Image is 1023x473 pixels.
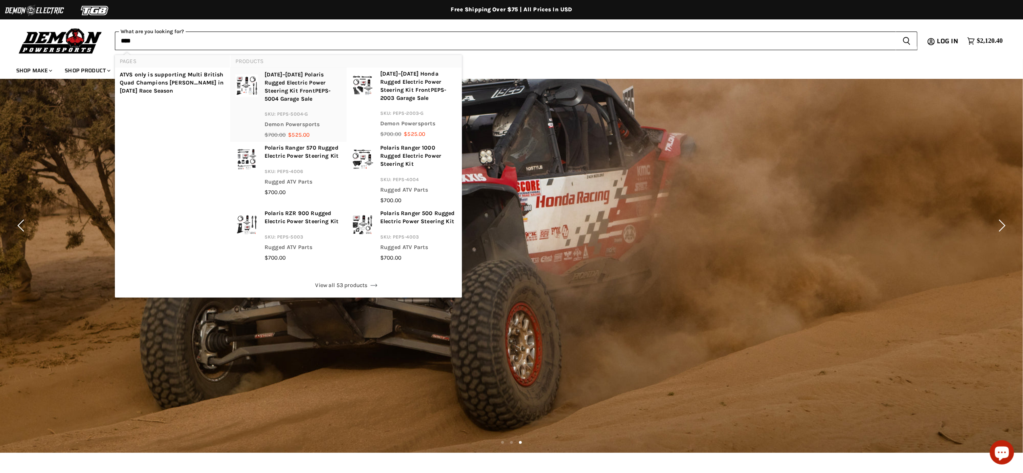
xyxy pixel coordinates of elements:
img: Polaris Ranger 1000 Rugged Electric Power Steering Kit [351,144,374,174]
img: Demon Electric Logo 2 [4,3,65,18]
li: Products [231,55,462,68]
p: Polaris RZR 900 Rugged Electric Power Steering Kit [265,209,341,228]
button: Search [896,32,917,50]
input: When autocomplete results are available use up and down arrows to review and enter to select [115,32,896,50]
a: 2014–2016 Honda Rugged Electric Power Steering Kit Front <b>PEPS</b>-2003 Garage Sale [DATE]–[DAT... [351,70,457,139]
p: Polaris Ranger 570 Rugged Electric Power Steering Kit [265,144,341,163]
span: View all 53 products [316,281,377,289]
li: products: Polaris Ranger 500 Rugged Electric Power Steering Kit [346,207,462,265]
inbox-online-store-chat: Shopify online store chat [987,440,1017,467]
p: [DATE]–[DATE] Polaris Rugged Electric Power Steering Kit Front -5004 Garage Sale [265,71,341,106]
p: Demon Powersports [380,120,457,130]
p: Rugged ATV Parts [380,186,457,196]
a: Polaris Ranger 1000 Rugged Electric Power Steering Kit Polaris Ranger 1000 Rugged Electric Power ... [351,144,457,205]
span: $700.00 [265,254,286,261]
p: SKU: PEPS-4006 [265,167,341,178]
span: $525.00 [404,131,425,137]
p: SKU: PEPS-5003 [265,233,341,243]
p: SKU: PEPS-4003 [380,233,457,243]
p: [DATE]–[DATE] Honda Rugged Electric Power Steering Kit Front -2003 Garage Sale [380,70,457,105]
img: TGB Logo 2 [65,3,125,18]
p: Rugged ATV Parts [380,243,457,254]
p: Demon Powersports [265,120,341,131]
img: 2009–2022 Polaris Rugged Electric Power Steering Kit Front <b>PEPS</b>-5004 Garage Sale [235,71,258,101]
img: Polaris RZR 900 Rugged Electric Power Steering Kit [235,209,258,239]
div: Pages [115,55,230,98]
span: $700.00 [380,197,401,204]
img: 2014–2016 Honda Rugged Electric Power Steering Kit Front <b>PEPS</b>-2003 Garage Sale [351,70,374,100]
span: $525.00 [288,131,309,138]
button: Previous [14,217,30,234]
a: 2009–2022 Polaris Rugged Electric Power Steering Kit Front <b>PEPS</b>-5004 Garage Sale [DATE]–[D... [235,71,341,139]
p: Rugged ATV Parts [265,178,341,188]
a: Polaris RZR 900 Rugged Electric Power Steering Kit Polaris RZR 900 Rugged Electric Power Steering... [235,209,341,262]
span: $700.00 [380,254,401,261]
li: Page dot 2 [510,441,513,444]
p: SKU: PEPS-4004 [380,175,457,186]
a: ATVS only is supporting Multi British Quad Champions [PERSON_NAME] in [DATE] Race Season [120,71,225,95]
p: SKU: PEPS-5004-G [265,110,341,120]
span: $700.00 [265,189,286,196]
a: $2,120.40 [963,35,1007,47]
b: PEPS [315,87,329,94]
li: Page dot 1 [501,441,504,444]
div: View All [235,277,457,294]
p: Rugged ATV Parts [265,243,341,254]
form: Product [115,32,917,50]
a: Shop Make [10,62,57,79]
button: Next [993,217,1009,234]
li: products: 2014–2016 Honda Rugged Electric Power Steering Kit Front <b>PEPS</b>-2003 Garage Sale [346,68,462,141]
p: Polaris Ranger 500 Rugged Electric Power Steering Kit [380,209,457,228]
div: Free Shipping Over $75 | All Prices In USD [188,6,835,13]
s: $700.00 [265,131,286,138]
a: View all 53 products [235,277,457,294]
li: products: Polaris Ranger 1000 Rugged Electric Power Steering Kit [346,141,462,207]
li: Page dot 3 [519,441,522,444]
img: Polaris Ranger 570 Rugged Electric Power Steering Kit [235,144,258,174]
li: pages: ATVS only is supporting Multi British Quad Champions Jason Wildman in 2019 Race Season [115,68,230,98]
span: $2,120.40 [977,37,1003,45]
a: Polaris Ranger 500 Rugged Electric Power Steering Kit Polaris Ranger 500 Rugged Electric Power St... [351,209,457,262]
b: PEPS [431,87,445,93]
p: Polaris Ranger 1000 Rugged Electric Power Steering Kit [380,144,457,171]
a: Shop Product [59,62,115,79]
div: Products [231,55,462,274]
a: Polaris Ranger 570 Rugged Electric Power Steering Kit Polaris Ranger 570 Rugged Electric Power St... [235,144,341,196]
s: $700.00 [380,131,401,137]
span: Log in [937,36,958,46]
ul: Main menu [10,59,1001,79]
li: products: Polaris RZR 900 Rugged Electric Power Steering Kit [231,207,346,264]
img: Demon Powersports [16,26,105,55]
li: products: 2009–2022 Polaris Rugged Electric Power Steering Kit Front <b>PEPS</b>-5004 Garage Sale [231,68,346,142]
p: SKU: PEPS-2003-G [380,109,457,120]
a: Log in [933,38,963,45]
li: products: Polaris Ranger 570 Rugged Electric Power Steering Kit [231,141,346,199]
img: Polaris Ranger 500 Rugged Electric Power Steering Kit [351,209,374,239]
li: Pages [115,55,230,68]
